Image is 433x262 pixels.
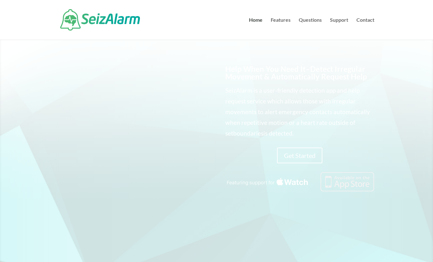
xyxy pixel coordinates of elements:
a: Contact [356,18,374,40]
a: Get Started [277,148,322,163]
img: Seizure detection available in the Apple App Store. [225,172,374,191]
img: SeizAlarm [60,9,140,31]
p: SeizAlarm is a user-friendly detection app and help request service which allows those with irreg... [225,85,374,139]
img: seizalarm-apple-devices [59,56,208,236]
h2: Help When You Need It–Detect Irregular Movement & Automatically Request Help [225,65,374,84]
a: Features [271,18,291,40]
a: Featuring seizure detection support for the Apple Watch [225,185,374,193]
span: boundaries [233,130,263,137]
a: Home [249,18,263,40]
a: Questions [299,18,322,40]
a: Support [330,18,348,40]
